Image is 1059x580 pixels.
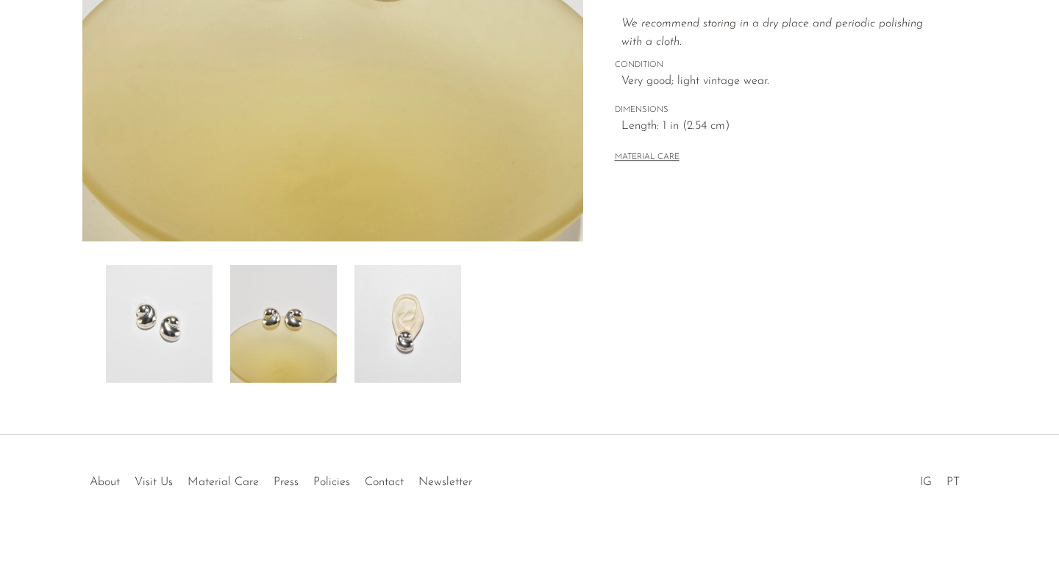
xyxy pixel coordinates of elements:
[135,476,173,488] a: Visit Us
[621,117,946,136] span: Length: 1 in (2.54 cm)
[82,464,479,492] ul: Quick links
[615,104,946,117] span: DIMENSIONS
[106,265,213,383] img: Sculptural Sterling Earrings
[946,476,960,488] a: PT
[354,265,461,383] img: Sculptural Sterling Earrings
[621,18,923,49] em: We recommend storing in a dry place and periodic polishing with a cloth.
[365,476,404,488] a: Contact
[230,265,337,383] img: Sculptural Sterling Earrings
[615,152,680,163] button: MATERIAL CARE
[913,464,967,492] ul: Social Medias
[615,59,946,72] span: CONDITION
[621,72,946,91] span: Very good; light vintage wear.
[313,476,350,488] a: Policies
[920,476,932,488] a: IG
[188,476,259,488] a: Material Care
[90,476,120,488] a: About
[274,476,299,488] a: Press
